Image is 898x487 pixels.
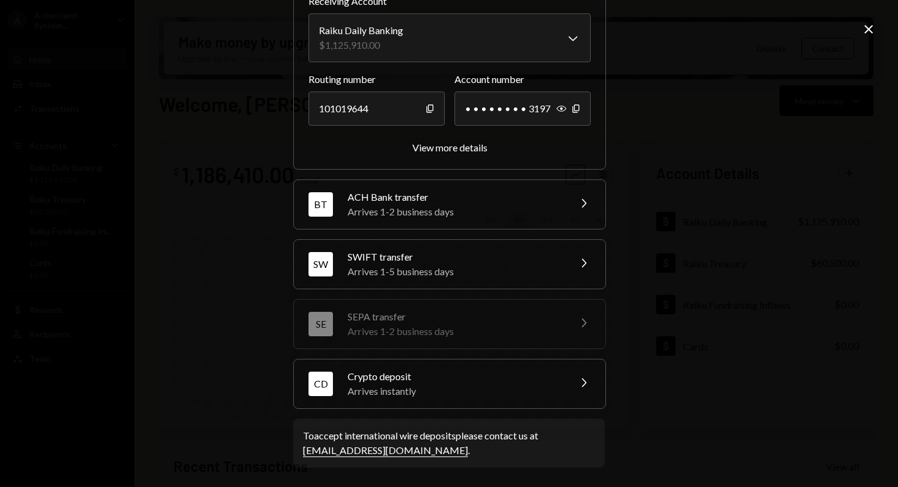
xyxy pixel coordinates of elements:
[348,309,561,324] div: SEPA transfer
[348,204,561,219] div: Arrives 1-2 business days
[294,359,605,408] button: CDCrypto depositArrives instantly
[308,192,333,217] div: BT
[348,264,561,279] div: Arrives 1-5 business days
[348,369,561,384] div: Crypto deposit
[308,72,445,87] label: Routing number
[303,444,468,457] a: [EMAIL_ADDRESS][DOMAIN_NAME]
[308,92,445,126] div: 101019644
[412,142,487,153] div: View more details
[454,72,591,87] label: Account number
[412,142,487,154] button: View more details
[348,384,561,399] div: Arrives instantly
[348,190,561,204] div: ACH Bank transfer
[308,252,333,276] div: SW
[348,250,561,264] div: SWIFT transfer
[294,240,605,289] button: SWSWIFT transferArrives 1-5 business days
[294,180,605,229] button: BTACH Bank transferArrives 1-2 business days
[303,428,595,458] div: To accept international wire deposits please contact us at .
[348,324,561,339] div: Arrives 1-2 business days
[308,372,333,396] div: CD
[308,13,591,62] button: Receiving Account
[454,92,591,126] div: • • • • • • • • 3197
[308,312,333,336] div: SE
[294,300,605,348] button: SESEPA transferArrives 1-2 business days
